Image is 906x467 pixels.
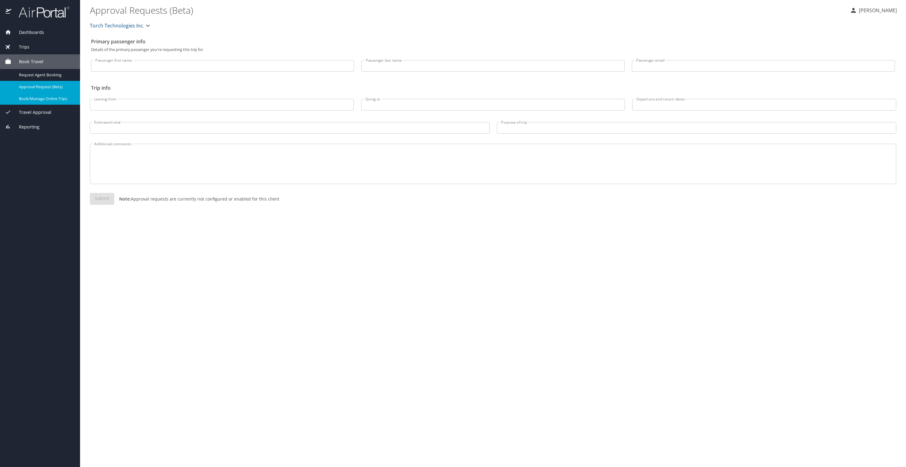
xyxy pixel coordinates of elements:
span: Reporting [11,124,39,130]
span: Torch Technologies Inc. [90,21,144,30]
button: [PERSON_NAME] [847,5,899,16]
span: Request Agent Booking [19,72,73,78]
span: Approval Request (Beta) [19,84,73,90]
p: Details of the primary passenger you're requesting this trip for [91,48,895,52]
span: Travel Approval [11,109,51,116]
span: Dashboards [11,29,44,36]
p: Approval requests are currently not configured or enabled for this client [114,196,279,202]
span: Trips [11,44,29,50]
h2: Trip info [91,83,895,93]
button: Torch Technologies Inc. [87,20,154,32]
p: [PERSON_NAME] [857,7,897,14]
img: icon-airportal.png [6,6,12,18]
span: Book Travel [11,58,43,65]
h2: Primary passenger info [91,37,895,46]
h1: Approval Requests (Beta) [90,1,845,20]
span: Book/Manage Online Trips [19,96,73,102]
img: airportal-logo.png [12,6,69,18]
strong: Note: [119,196,131,202]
